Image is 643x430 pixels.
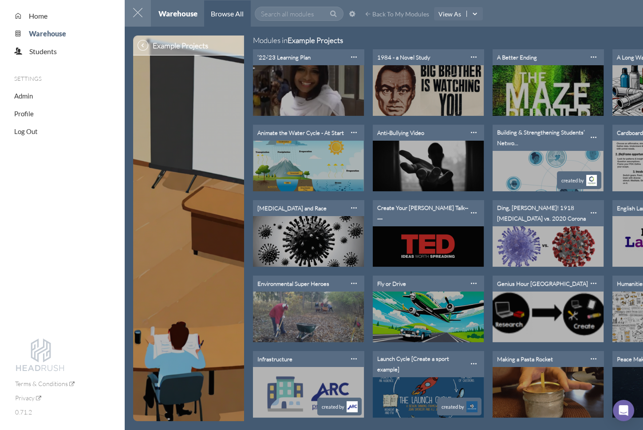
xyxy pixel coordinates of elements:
div: ’22-’23 Learning Plan [257,54,311,61]
span: Example Projects [288,36,343,45]
div: Launch Cycle [Create a sport example] [377,355,449,373]
div: Fly or Drive [377,280,406,287]
a: Warehouse [22,29,66,38]
span: created by [322,404,344,410]
div: Create Your [PERSON_NAME] Talk----- [377,204,468,222]
span: Browse All [211,9,244,18]
span: 0.71.2 [15,408,32,416]
div: Infrastructure [257,355,292,363]
div: Ding, [PERSON_NAME]! 1918 [MEDICAL_DATA] vs. 2020 Corona [497,204,586,222]
a: Students [22,47,57,55]
div: Genius Hour [GEOGRAPHIC_DATA] [497,280,588,287]
a: Admin [14,92,33,100]
div: A Better Ending [497,54,537,61]
span: Students [29,47,57,55]
a: Privacy [15,394,41,402]
a: Back To My Modules [361,1,432,28]
span: Warehouse [29,29,66,38]
a: Home [22,12,47,20]
span: created by [561,178,584,183]
div: 1984 - a Novel Study [377,54,430,61]
div: Example Projects [153,41,226,50]
input: Search all modules [255,7,343,21]
div: Anti-Bullying Video [377,129,424,136]
a: Terms & Conditions [15,380,75,387]
span: Home [29,12,47,20]
div: Building & Strengthening Students’ Netwo... [497,129,585,146]
a: Browse All [204,0,250,27]
a: Log Out [14,127,38,135]
div: [MEDICAL_DATA] and Race [257,205,327,212]
a: Profile [14,110,34,118]
span: Back To My Modules [372,10,429,18]
div: Animate the Water Cycle - At Start [257,129,344,136]
div: Open Intercom Messenger [613,400,634,421]
div: Making a Pasta Rocket [497,355,553,363]
span: Settings [14,75,42,82]
div: Environmental Super Heroes [257,280,329,287]
span: created by [442,404,464,410]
